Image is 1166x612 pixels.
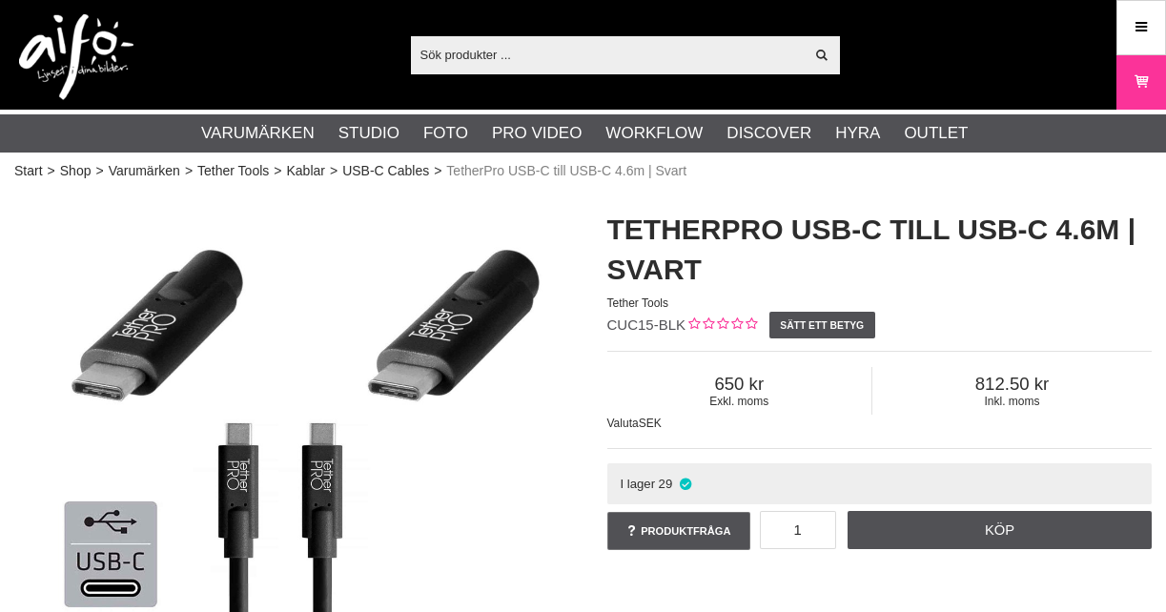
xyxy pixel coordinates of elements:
span: Valuta [607,417,639,430]
h1: TetherPro USB-C till USB-C 4.6m | Svart [607,210,1153,290]
span: > [185,161,193,181]
span: > [434,161,441,181]
span: CUC15-BLK [607,316,686,333]
span: 650 [607,374,872,395]
a: Köp [848,511,1152,549]
i: I lager [677,477,693,491]
span: Tether Tools [607,296,668,310]
span: I lager [620,477,655,491]
a: Start [14,161,43,181]
input: Sök produkter ... [411,40,805,69]
a: Workflow [605,121,703,146]
div: Kundbetyg: 0 [685,316,757,336]
span: 29 [659,477,673,491]
a: Pro Video [492,121,582,146]
a: Tether Tools [197,161,269,181]
a: USB-C Cables [342,161,429,181]
span: Inkl. moms [872,395,1152,408]
span: > [48,161,55,181]
a: Outlet [904,121,968,146]
span: Exkl. moms [607,395,872,408]
a: Foto [423,121,468,146]
a: Kablar [286,161,324,181]
span: > [330,161,338,181]
a: Varumärken [109,161,180,181]
a: Studio [338,121,399,146]
span: SEK [639,417,662,430]
a: Hyra [835,121,880,146]
span: TetherPro USB-C till USB-C 4.6m | Svart [446,161,686,181]
span: > [95,161,103,181]
a: Varumärken [201,121,315,146]
img: logo.png [19,14,133,100]
a: Shop [60,161,92,181]
span: 812.50 [872,374,1152,395]
a: Discover [726,121,811,146]
a: Sätt ett betyg [769,312,875,338]
span: > [274,161,281,181]
a: Produktfråga [607,512,750,550]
